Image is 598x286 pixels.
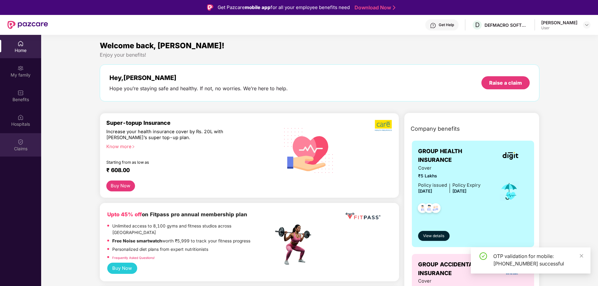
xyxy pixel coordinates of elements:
[541,20,577,26] div: [PERSON_NAME]
[418,147,493,165] span: GROUP HEALTH INSURANCE
[106,167,267,174] div: ₹ 608.00
[273,223,317,266] img: fpp.png
[485,22,528,28] div: DEFMACRO SOFTWARE PRIVATE LIMITED
[415,201,430,217] img: svg+xml;base64,PHN2ZyB4bWxucz0iaHR0cDovL3d3dy53My5vcmcvMjAwMC9zdmciIHdpZHRoPSI0OC45NDMiIGhlaWdodD...
[112,256,155,260] a: Frequently Asked Questions!
[245,4,271,10] strong: mobile app
[17,90,24,96] img: svg+xml;base64,PHN2ZyBpZD0iQmVuZWZpdHMiIHhtbG5zPSJodHRwOi8vd3d3LnczLm9yZy8yMDAwL3N2ZyIgd2lkdGg9Ij...
[112,246,208,253] p: Personalized diet plans from expert nutritionists
[207,4,213,11] img: Logo
[106,144,270,148] div: Know more
[112,238,250,245] p: worth ₹5,999 to track your fitness progress
[107,263,137,274] button: Buy Now
[418,278,480,285] span: Cover
[439,22,454,27] div: Get Help
[132,145,135,148] span: right
[393,4,395,11] img: Stroke
[106,129,246,141] div: Increase your health insurance cover by Rs. 20L with [PERSON_NAME]’s super top-up plan.
[430,22,436,29] img: svg+xml;base64,PHN2ZyBpZD0iSGVscC0zMngzMiIgeG1sbnM9Imh0dHA6Ly93d3cudzMub3JnLzIwMDAvc3ZnIiB3aWR0aD...
[489,79,522,86] div: Raise a claim
[100,52,540,58] div: Enjoy your benefits!
[541,26,577,30] div: User
[17,139,24,145] img: svg+xml;base64,PHN2ZyBpZD0iQ2xhaW0iIHhtbG5zPSJodHRwOi8vd3d3LnczLm9yZy8yMDAwL3N2ZyIgd2lkdGg9IjIwIi...
[106,160,247,164] div: Starting from as low as
[112,223,273,236] p: Unlimited access to 8,100 gyms and fitness studios across [GEOGRAPHIC_DATA]
[17,40,24,47] img: svg+xml;base64,PHN2ZyBpZD0iSG9tZSIgeG1sbnM9Imh0dHA6Ly93d3cudzMub3JnLzIwMDAvc3ZnIiB3aWR0aD0iMjAiIG...
[107,211,247,218] b: on Fitpass pro annual membership plan
[422,201,437,217] img: svg+xml;base64,PHN2ZyB4bWxucz0iaHR0cDovL3d3dy53My5vcmcvMjAwMC9zdmciIHdpZHRoPSI0OC45NDMiIGhlaWdodD...
[109,74,288,82] div: Hey, [PERSON_NAME]
[218,4,350,11] div: Get Pazcare for all your employee benefits need
[107,211,142,218] b: Upto 45% off
[428,201,443,217] img: svg+xml;base64,PHN2ZyB4bWxucz0iaHR0cDovL3d3dy53My5vcmcvMjAwMC9zdmciIHdpZHRoPSI0OC45NDMiIGhlaWdodD...
[7,21,48,29] img: New Pazcare Logo
[279,120,339,180] img: svg+xml;base64,PHN2ZyB4bWxucz0iaHR0cDovL3d3dy53My5vcmcvMjAwMC9zdmciIHhtbG5zOnhsaW5rPSJodHRwOi8vd3...
[423,233,444,239] span: View details
[411,124,460,133] span: Company benefits
[418,182,447,189] div: Policy issued
[480,252,487,260] span: check-circle
[418,260,496,278] span: GROUP ACCIDENTAL INSURANCE
[418,189,432,194] span: [DATE]
[112,238,162,243] strong: Free Noise smartwatch
[584,22,589,27] img: svg+xml;base64,PHN2ZyBpZD0iRHJvcGRvd24tMzJ4MzIiIHhtbG5zPSJodHRwOi8vd3d3LnczLm9yZy8yMDAwL3N2ZyIgd2...
[475,21,480,29] span: D
[17,114,24,120] img: svg+xml;base64,PHN2ZyBpZD0iSG9zcGl0YWxzIiB4bWxucz0iaHR0cDovL3d3dy53My5vcmcvMjAwMC9zdmciIHdpZHRoPS...
[17,65,24,71] img: svg+xml;base64,PHN2ZyB3aWR0aD0iMjAiIGhlaWdodD0iMjAiIHZpZXdCb3g9IjAgMCAyMCAyMCIgZmlsbD0ibm9uZSIgeG...
[375,120,393,131] img: b5dec4f62d2307b9de63beb79f102df3.png
[452,189,466,194] span: [DATE]
[499,181,519,202] img: icon
[106,120,273,126] div: Super-topup Insurance
[354,4,393,11] a: Download Now
[418,165,480,172] span: Cover
[503,152,518,160] img: insurerLogo
[452,182,480,189] div: Policy Expiry
[100,41,224,50] span: Welcome back, [PERSON_NAME]!
[493,252,583,267] div: OTP validation for mobile: [PHONE_NUMBER] successful
[106,181,135,191] button: Buy Now
[418,231,450,241] button: View details
[418,173,480,180] span: ₹5 Lakhs
[109,85,288,92] div: Hope you’re staying safe and healthy. If not, no worries. We’re here to help.
[579,254,584,258] span: close
[344,210,382,222] img: fppp.png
